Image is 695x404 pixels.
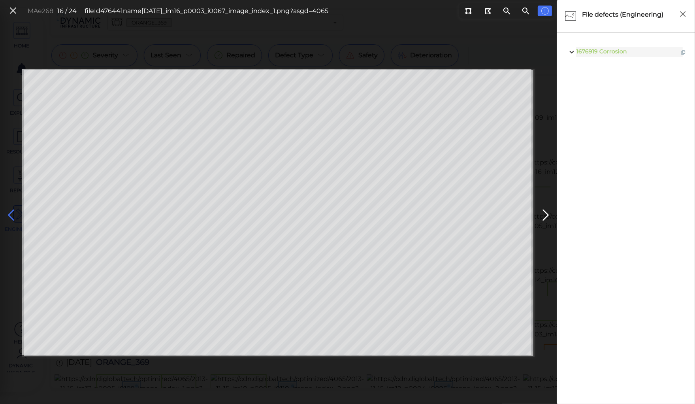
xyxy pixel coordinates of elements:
[57,6,77,16] div: 16 / 24
[599,48,627,55] span: Corrosion
[661,368,689,398] iframe: Chat
[561,41,691,63] div: 1676919 Corrosion
[580,8,674,25] div: File defects (Engineering)
[576,48,598,55] span: 1676919
[28,6,53,16] div: MAe268
[85,6,328,16] div: fileId 476441 name [DATE]_im16_p0003_i0067_image_index_1.png?asgd=4065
